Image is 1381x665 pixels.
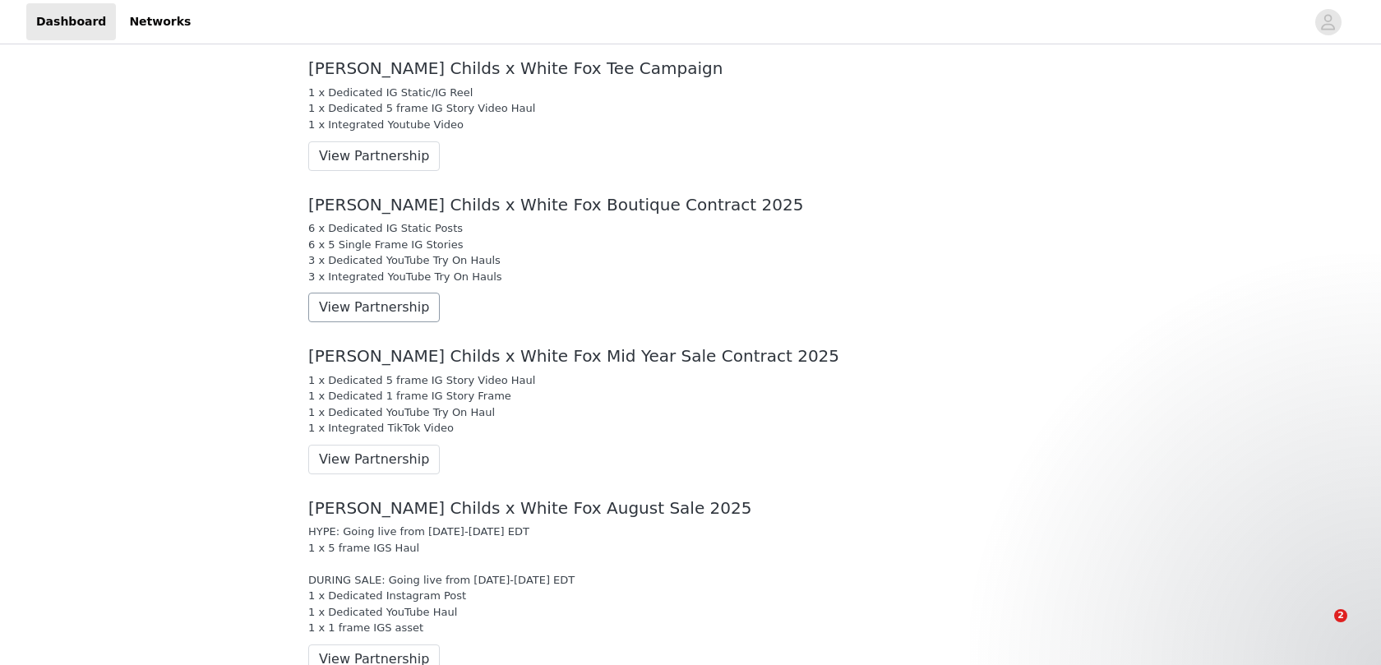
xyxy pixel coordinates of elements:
iframe: Intercom live chat [1300,609,1340,649]
div: avatar [1320,9,1336,35]
div: [PERSON_NAME] Childs x White Fox Mid Year Sale Contract 2025 [308,347,1073,366]
div: HYPE: Going live from [DATE]-[DATE] EDT 1 x 5 frame IGS Haul DURING SALE: Going live from [DATE]-... [308,524,1073,636]
a: Dashboard [26,3,116,40]
button: View Partnership [308,445,440,474]
div: [PERSON_NAME] Childs x White Fox Boutique Contract 2025 [308,196,1073,215]
div: 6 x Dedicated IG Static Posts 6 x 5 Single Frame IG Stories 3 x Dedicated YouTube Try On Hauls 3 ... [308,220,1073,284]
a: Networks [119,3,201,40]
div: [PERSON_NAME] Childs x White Fox August Sale 2025 [308,499,1073,518]
div: 1 x Dedicated IG Static/IG Reel 1 x Dedicated 5 frame IG Story Video Haul 1 x Integrated Youtube ... [308,85,1073,133]
button: View Partnership [308,293,440,322]
iframe: Intercom notifications message [1052,506,1381,621]
div: 1 x Dedicated 5 frame IG Story Video Haul 1 x Dedicated 1 frame IG Story Frame 1 x Dedicated YouT... [308,372,1073,436]
div: [PERSON_NAME] Childs x White Fox Tee Campaign [308,59,1073,78]
span: 2 [1334,609,1347,622]
button: View Partnership [308,141,440,171]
